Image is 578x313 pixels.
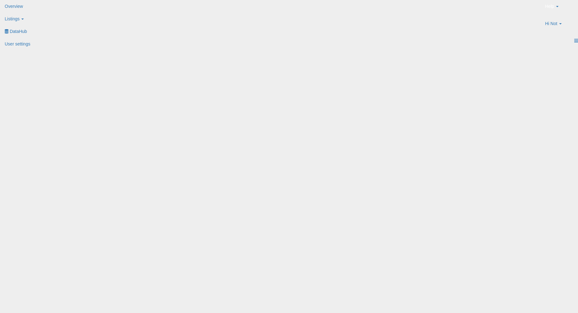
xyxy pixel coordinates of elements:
span: Hi Not [545,20,557,27]
span: Listings [5,16,19,21]
a: Hi Not [540,17,578,34]
span: Overview [5,4,23,9]
span: DataHub [10,29,27,34]
span: Help [545,3,554,9]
